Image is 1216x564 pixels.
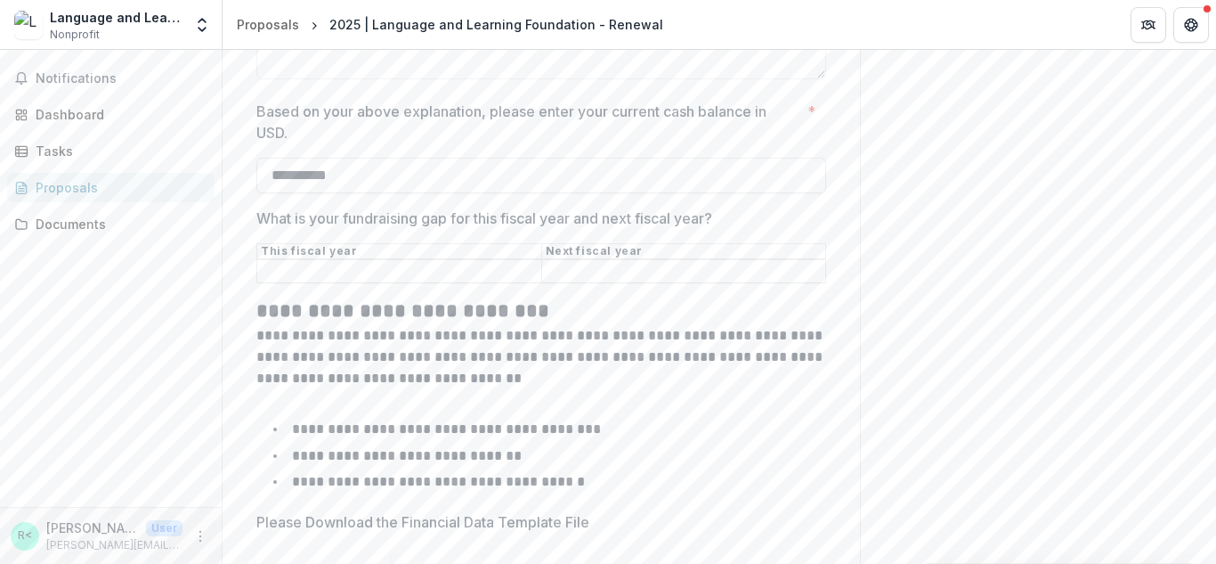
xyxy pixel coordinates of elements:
[146,520,182,536] p: User
[230,12,670,37] nav: breadcrumb
[329,15,663,34] div: 2025 | Language and Learning Foundation - Renewal
[36,178,200,197] div: Proposals
[256,511,589,533] p: Please Download the Financial Data Template File
[256,101,800,143] p: Based on your above explanation, please enter your current cash balance in USD.
[36,142,200,160] div: Tasks
[7,100,215,129] a: Dashboard
[190,526,211,547] button: More
[36,71,207,86] span: Notifications
[36,215,200,233] div: Documents
[7,209,215,239] a: Documents
[541,243,826,259] th: Next fiscal year
[46,537,182,553] p: [PERSON_NAME][EMAIL_ADDRESS][PERSON_NAME][DOMAIN_NAME]
[50,8,182,27] div: Language and Learning Foundation
[18,530,32,542] div: Rupinder Chahal <rupinder.chahal@languageandlearningfoundation.org>
[7,173,215,202] a: Proposals
[14,11,43,39] img: Language and Learning Foundation
[256,208,712,229] p: What is your fundraising gap for this fiscal year and next fiscal year?
[230,12,306,37] a: Proposals
[50,27,100,43] span: Nonprofit
[1173,7,1209,43] button: Get Help
[190,7,215,43] button: Open entity switcher
[237,15,299,34] div: Proposals
[36,105,200,124] div: Dashboard
[7,64,215,93] button: Notifications
[7,136,215,166] a: Tasks
[46,519,139,537] p: [PERSON_NAME] <[PERSON_NAME][EMAIL_ADDRESS][PERSON_NAME][DOMAIN_NAME]>
[1131,7,1166,43] button: Partners
[257,243,542,259] th: This fiscal year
